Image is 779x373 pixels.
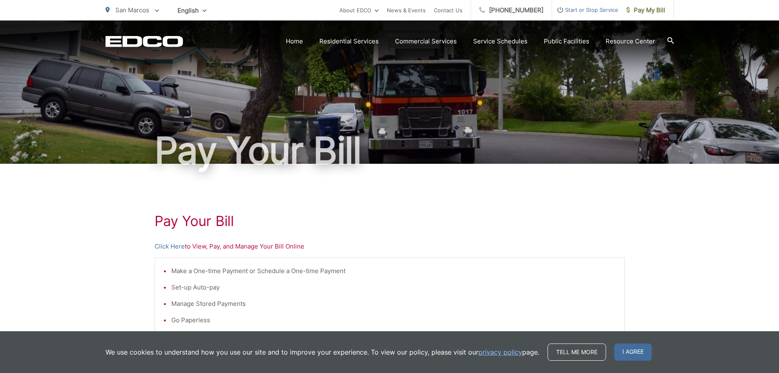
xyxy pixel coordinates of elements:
[106,36,183,47] a: EDCD logo. Return to the homepage.
[286,36,303,46] a: Home
[614,344,652,361] span: I agree
[395,36,457,46] a: Commercial Services
[606,36,655,46] a: Resource Center
[171,315,616,325] li: Go Paperless
[106,347,539,357] p: We use cookies to understand how you use our site and to improve your experience. To view our pol...
[478,347,522,357] a: privacy policy
[473,36,528,46] a: Service Schedules
[544,36,589,46] a: Public Facilities
[626,5,665,15] span: Pay My Bill
[387,5,426,15] a: News & Events
[339,5,379,15] a: About EDCO
[155,242,625,251] p: to View, Pay, and Manage Your Bill Online
[106,130,674,171] h1: Pay Your Bill
[171,3,213,18] span: English
[171,266,616,276] li: Make a One-time Payment or Schedule a One-time Payment
[548,344,606,361] a: Tell me more
[171,299,616,309] li: Manage Stored Payments
[171,283,616,292] li: Set-up Auto-pay
[155,213,625,229] h1: Pay Your Bill
[155,242,185,251] a: Click Here
[115,6,149,14] span: San Marcos
[319,36,379,46] a: Residential Services
[434,5,462,15] a: Contact Us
